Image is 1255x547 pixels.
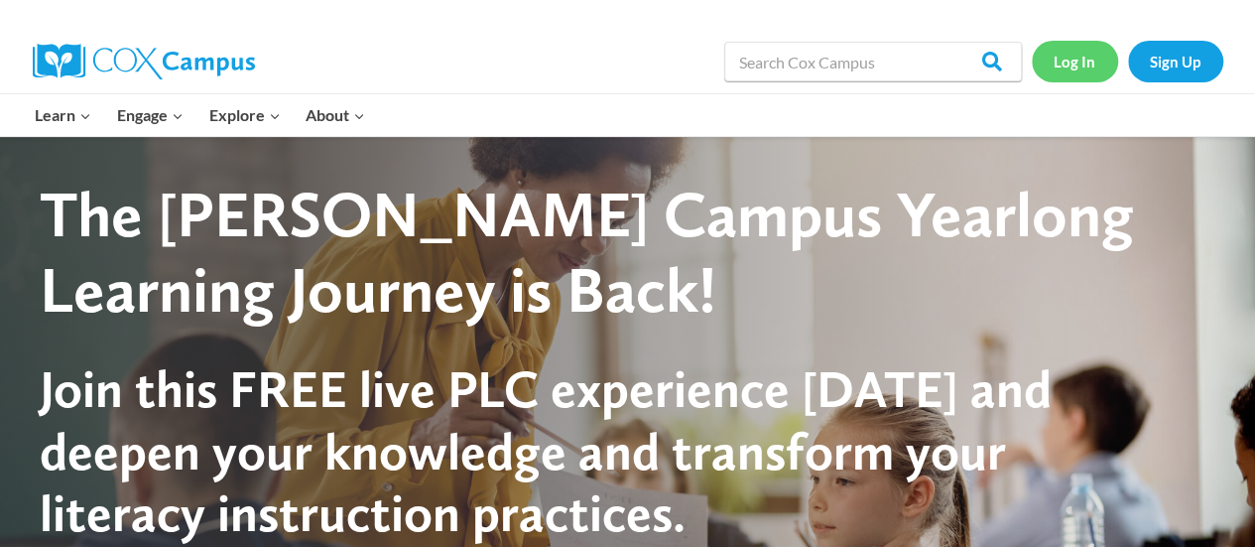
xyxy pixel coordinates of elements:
[104,94,196,136] button: Child menu of Engage
[196,94,294,136] button: Child menu of Explore
[23,94,378,136] nav: Primary Navigation
[23,94,105,136] button: Child menu of Learn
[40,357,1052,544] span: Join this FREE live PLC experience [DATE] and deepen your knowledge and transform your literacy i...
[1032,41,1223,81] nav: Secondary Navigation
[40,177,1180,330] div: The [PERSON_NAME] Campus Yearlong Learning Journey is Back!
[1032,41,1118,81] a: Log In
[724,42,1022,81] input: Search Cox Campus
[1128,41,1223,81] a: Sign Up
[293,94,378,136] button: Child menu of About
[33,44,255,79] img: Cox Campus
